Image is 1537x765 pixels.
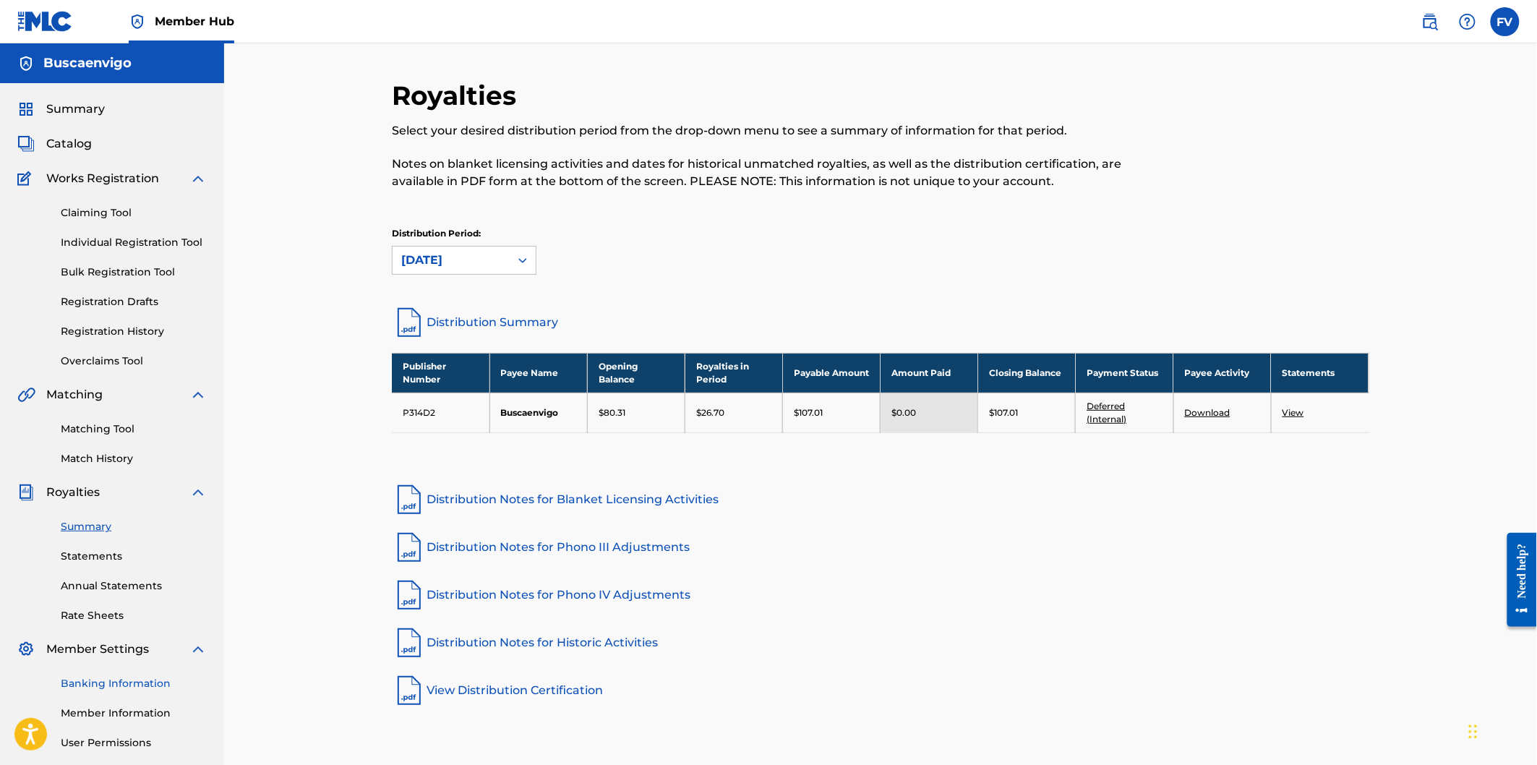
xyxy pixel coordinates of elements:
a: Matching Tool [61,422,207,437]
a: Claiming Tool [61,205,207,221]
p: $80.31 [599,406,625,419]
p: Distribution Period: [392,227,536,240]
p: Notes on blanket licensing activities and dates for historical unmatched royalties, as well as th... [392,155,1144,190]
div: Arrastrar [1469,710,1478,753]
th: Closing Balance [978,353,1076,393]
a: Member Information [61,706,207,721]
img: expand [189,641,207,658]
span: Works Registration [46,170,159,187]
a: Registration Drafts [61,294,207,309]
p: $107.01 [794,406,823,419]
span: Member Settings [46,641,149,658]
a: Deferred (Internal) [1087,401,1126,424]
img: pdf [392,530,427,565]
img: pdf [392,482,427,517]
a: Statements [61,549,207,564]
img: pdf [392,578,427,612]
iframe: Resource Center [1497,528,1537,633]
img: search [1421,13,1439,30]
span: Catalog [46,135,92,153]
iframe: Chat Widget [1465,696,1537,765]
a: Registration History [61,324,207,339]
a: User Permissions [61,735,207,751]
img: Works Registration [17,170,36,187]
div: Help [1453,7,1482,36]
a: Match History [61,451,207,466]
h5: Buscaenvigo [43,55,132,72]
th: Publisher Number [392,353,489,393]
img: Matching [17,386,35,403]
a: CatalogCatalog [17,135,92,153]
img: MLC Logo [17,11,73,32]
img: Member Settings [17,641,35,658]
a: Individual Registration Tool [61,235,207,250]
img: pdf [392,673,427,708]
p: $26.70 [696,406,724,419]
th: Payee Name [489,353,587,393]
span: Member Hub [155,13,234,30]
img: expand [189,386,207,403]
img: help [1459,13,1476,30]
a: Bulk Registration Tool [61,265,207,280]
a: Public Search [1416,7,1444,36]
td: Buscaenvigo [489,393,587,432]
img: pdf [392,625,427,660]
a: SummarySummary [17,101,105,118]
a: Distribution Summary [392,305,1369,340]
img: Summary [17,101,35,118]
th: Payee Activity [1173,353,1271,393]
a: Banking Information [61,676,207,691]
a: View [1283,407,1304,418]
img: distribution-summary-pdf [392,305,427,340]
a: Distribution Notes for Phono IV Adjustments [392,578,1369,612]
a: Summary [61,519,207,534]
a: Distribution Notes for Blanket Licensing Activities [392,482,1369,517]
img: Royalties [17,484,35,501]
img: Top Rightsholder [129,13,146,30]
img: Accounts [17,55,35,72]
p: $107.01 [989,406,1018,419]
th: Payable Amount [783,353,881,393]
span: Matching [46,386,103,403]
th: Opening Balance [587,353,685,393]
img: expand [189,170,207,187]
div: [DATE] [401,252,501,269]
p: $0.00 [891,406,916,419]
a: Distribution Notes for Phono III Adjustments [392,530,1369,565]
img: Catalog [17,135,35,153]
th: Statements [1271,353,1369,393]
div: Widget de chat [1465,696,1537,765]
span: Royalties [46,484,100,501]
a: Distribution Notes for Historic Activities [392,625,1369,660]
td: P314D2 [392,393,489,432]
a: Rate Sheets [61,608,207,623]
img: expand [189,484,207,501]
th: Amount Paid [881,353,978,393]
p: Select your desired distribution period from the drop-down menu to see a summary of information f... [392,122,1144,140]
th: Royalties in Period [685,353,782,393]
th: Payment Status [1076,353,1173,393]
span: Summary [46,101,105,118]
div: User Menu [1491,7,1520,36]
a: Download [1185,407,1230,418]
a: View Distribution Certification [392,673,1369,708]
a: Overclaims Tool [61,354,207,369]
h2: Royalties [392,80,523,112]
a: Annual Statements [61,578,207,594]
